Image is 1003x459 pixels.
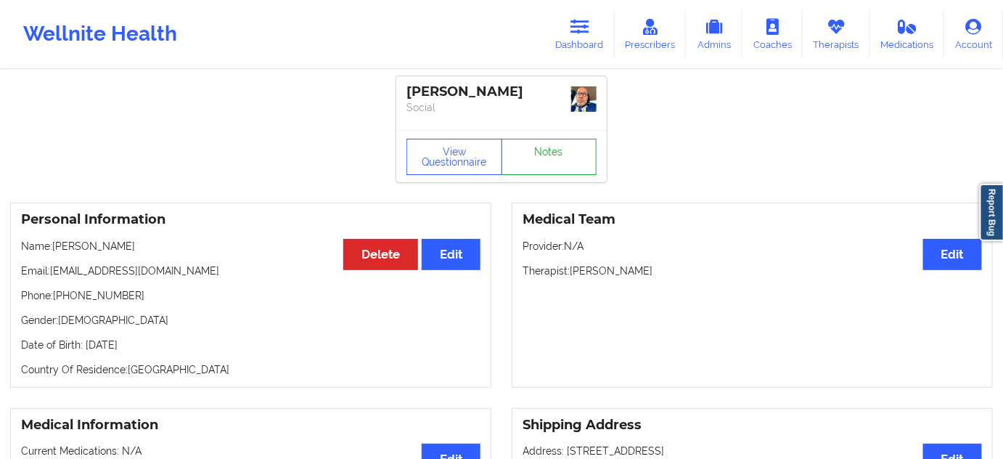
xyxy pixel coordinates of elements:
button: Edit [923,239,982,270]
button: Delete [343,239,418,270]
p: Therapist: [PERSON_NAME] [523,264,982,278]
a: Prescribers [615,10,687,58]
p: Date of Birth: [DATE] [21,338,480,352]
a: Therapists [803,10,870,58]
h3: Personal Information [21,211,480,228]
p: Country Of Residence: [GEOGRAPHIC_DATA] [21,362,480,377]
p: Provider: N/A [523,239,982,253]
p: Address: [STREET_ADDRESS] [523,444,982,458]
a: Notes [501,139,597,175]
p: Current Medications: N/A [21,444,480,458]
h3: Medical Information [21,417,480,434]
div: [PERSON_NAME] [406,84,597,100]
p: Social [406,100,597,115]
a: Report Bug [980,184,1003,241]
a: Coaches [742,10,803,58]
h3: Shipping Address [523,417,982,434]
a: Admins [686,10,742,58]
p: Phone: [PHONE_NUMBER] [21,288,480,303]
p: Email: [EMAIL_ADDRESS][DOMAIN_NAME] [21,264,480,278]
h3: Medical Team [523,211,982,228]
img: e147b5eb-20d1-434e-8ed0-2f7af4bd4f7d_cf33979b-46ce-486b-9693-b1029acc5764IMG_0823.jpeg [571,86,597,112]
p: Gender: [DEMOGRAPHIC_DATA] [21,313,480,328]
a: Dashboard [545,10,615,58]
a: Medications [870,10,945,58]
p: Name: [PERSON_NAME] [21,239,480,253]
button: Edit [422,239,480,270]
button: View Questionnaire [406,139,502,175]
a: Account [944,10,1003,58]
